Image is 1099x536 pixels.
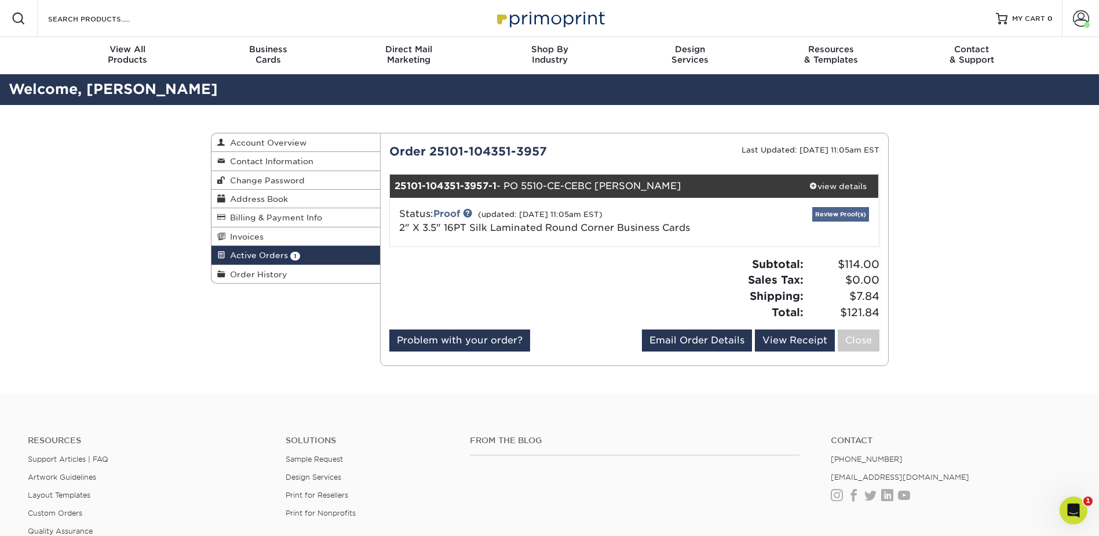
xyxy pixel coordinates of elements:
a: 2" X 3.5" 16PT Silk Laminated Round Corner Business Cards [399,222,690,233]
small: Last Updated: [DATE] 11:05am EST [742,146,879,154]
span: $0.00 [807,272,879,288]
a: Active Orders 1 [211,246,381,265]
a: Contact Information [211,152,381,171]
span: 1 [1083,497,1093,506]
span: View All [57,44,198,55]
span: MY CART [1012,14,1045,24]
a: Resources& Templates [761,37,901,74]
a: Change Password [211,171,381,190]
span: Contact Information [225,157,313,166]
a: Sample Request [286,455,343,463]
div: Status: [390,207,715,235]
div: Services [620,44,761,65]
a: Invoices [211,227,381,246]
a: Design Services [286,473,341,481]
span: Active Orders [225,251,288,260]
div: & Templates [761,44,901,65]
span: $114.00 [807,256,879,273]
span: Direct Mail [338,44,479,55]
a: Review Proof(s) [812,207,869,222]
img: Primoprint [492,6,608,31]
a: Address Book [211,190,381,208]
h4: From the Blog [470,436,799,446]
strong: Shipping: [750,289,804,302]
input: SEARCH PRODUCTS..... [47,12,160,26]
span: $121.84 [807,305,879,321]
div: & Support [901,44,1042,65]
div: Industry [479,44,620,65]
a: DesignServices [620,37,761,74]
div: view details [797,180,879,192]
strong: Subtotal: [752,258,804,270]
div: Products [57,44,198,65]
small: (updated: [DATE] 11:05am EST) [478,210,603,219]
a: Shop ByIndustry [479,37,620,74]
a: Account Overview [211,133,381,152]
div: - PO 5510-CE-CEBC [PERSON_NAME] [390,175,797,198]
a: Problem with your order? [389,329,530,352]
span: Billing & Payment Info [225,213,322,222]
a: Proof [433,208,460,219]
a: Artwork Guidelines [28,473,96,481]
a: Billing & Payment Info [211,208,381,227]
a: Support Articles | FAQ [28,455,108,463]
a: Direct MailMarketing [338,37,479,74]
a: View AllProducts [57,37,198,74]
span: Address Book [225,194,288,204]
h4: Solutions [286,436,452,446]
span: Shop By [479,44,620,55]
div: Marketing [338,44,479,65]
span: 0 [1047,15,1053,23]
span: Contact [901,44,1042,55]
h4: Resources [28,436,268,446]
span: Account Overview [225,138,306,147]
a: BusinessCards [198,37,338,74]
a: View Receipt [755,329,835,352]
a: Contact [831,436,1071,446]
a: Email Order Details [642,329,752,352]
span: Design [620,44,761,55]
span: Change Password [225,176,305,185]
span: Business [198,44,338,55]
a: [EMAIL_ADDRESS][DOMAIN_NAME] [831,473,969,481]
span: $7.84 [807,288,879,305]
a: Contact& Support [901,37,1042,74]
a: Order History [211,265,381,283]
iframe: Intercom live chat [1060,497,1087,524]
a: Print for Nonprofits [286,509,356,517]
a: Close [838,329,879,352]
a: Layout Templates [28,491,90,499]
a: view details [797,175,879,198]
span: Invoices [225,232,264,241]
strong: 25101-104351-3957-1 [395,180,496,191]
span: Order History [225,270,287,279]
a: Print for Resellers [286,491,348,499]
strong: Total: [772,306,804,318]
span: 1 [290,252,300,260]
a: [PHONE_NUMBER] [831,455,903,463]
div: Order 25101-104351-3957 [381,143,634,160]
strong: Sales Tax: [748,273,804,286]
div: Cards [198,44,338,65]
span: Resources [761,44,901,55]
